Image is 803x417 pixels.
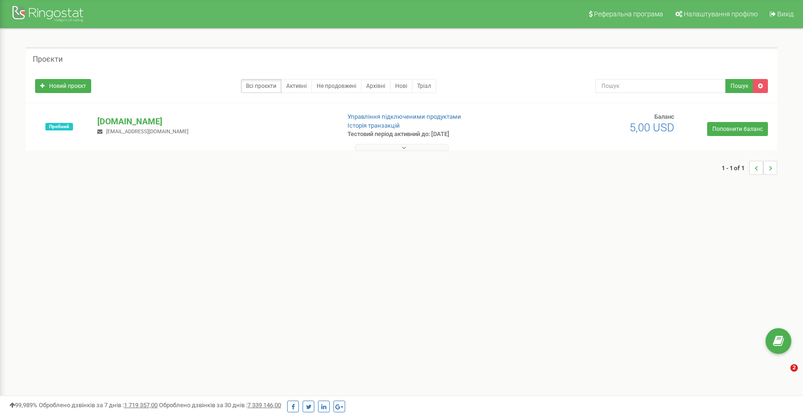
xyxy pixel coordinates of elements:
[771,364,794,387] iframe: Intercom live chat
[281,79,312,93] a: Активні
[722,151,777,184] nav: ...
[106,129,188,135] span: [EMAIL_ADDRESS][DOMAIN_NAME]
[722,161,749,175] span: 1 - 1 of 1
[97,115,332,128] p: [DOMAIN_NAME]
[707,122,768,136] a: Поповнити баланс
[725,79,753,93] button: Пошук
[777,10,794,18] span: Вихід
[247,402,281,409] u: 7 339 146,00
[347,130,520,139] p: Тестовий період активний до: [DATE]
[654,113,674,120] span: Баланс
[347,122,400,129] a: Історія транзакцій
[390,79,412,93] a: Нові
[39,402,158,409] span: Оброблено дзвінків за 7 днів :
[347,113,461,120] a: Управління підключеними продуктами
[594,10,663,18] span: Реферальна програма
[361,79,391,93] a: Архівні
[629,121,674,134] span: 5,00 USD
[790,364,798,372] span: 2
[595,79,726,93] input: Пошук
[311,79,362,93] a: Не продовжені
[684,10,758,18] span: Налаштування профілю
[45,123,73,130] span: Пробний
[9,402,37,409] span: 99,989%
[124,402,158,409] u: 1 719 357,00
[33,55,63,64] h5: Проєкти
[159,402,281,409] span: Оброблено дзвінків за 30 днів :
[412,79,436,93] a: Тріал
[35,79,91,93] a: Новий проєкт
[241,79,282,93] a: Всі проєкти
